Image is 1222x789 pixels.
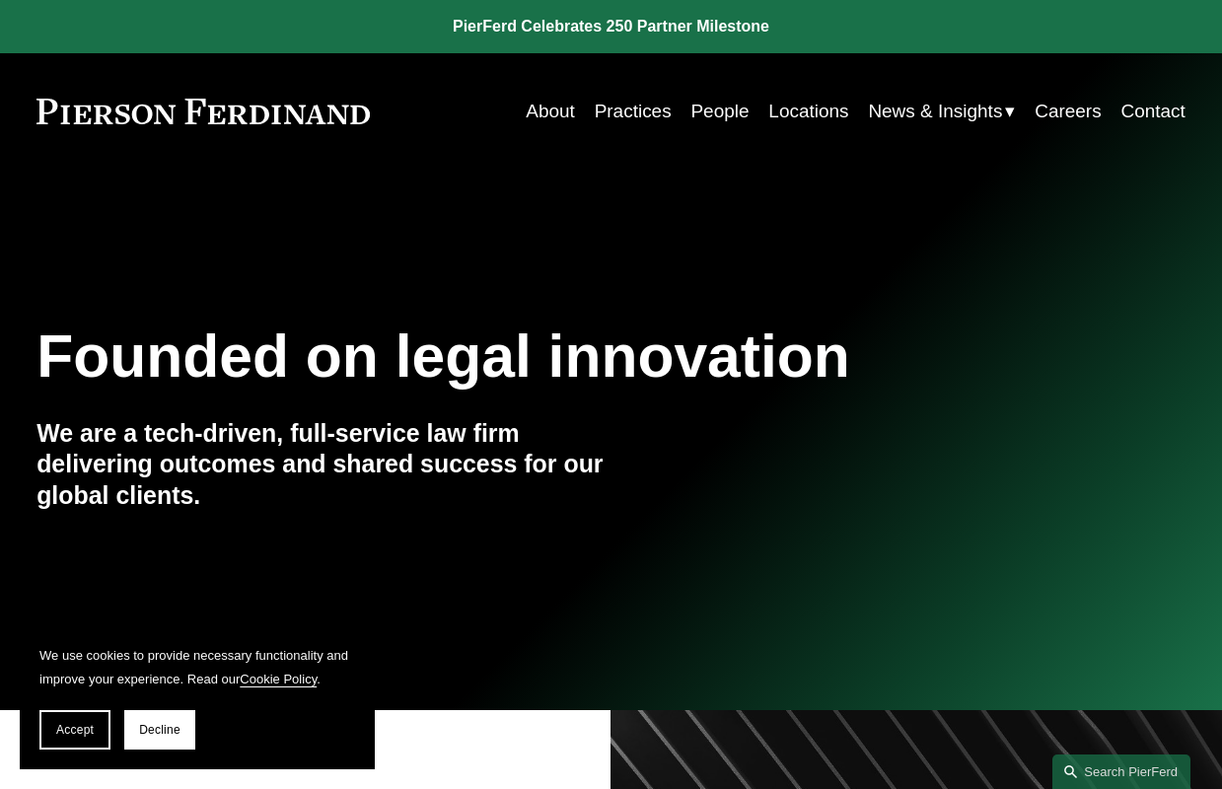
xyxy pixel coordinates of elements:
button: Decline [124,710,195,750]
h4: We are a tech-driven, full-service law firm delivering outcomes and shared success for our global... [36,418,611,512]
a: Locations [768,93,848,130]
a: About [526,93,575,130]
a: Cookie Policy [240,672,317,686]
h1: Founded on legal innovation [36,323,994,391]
button: Accept [39,710,110,750]
span: Decline [139,723,180,737]
a: Search this site [1052,754,1190,789]
a: Contact [1120,93,1185,130]
p: We use cookies to provide necessary functionality and improve your experience. Read our . [39,644,355,690]
span: Accept [56,723,94,737]
a: Practices [595,93,672,130]
a: People [690,93,749,130]
a: Careers [1035,93,1101,130]
span: News & Insights [868,95,1002,128]
section: Cookie banner [20,624,375,769]
a: folder dropdown [868,93,1015,130]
